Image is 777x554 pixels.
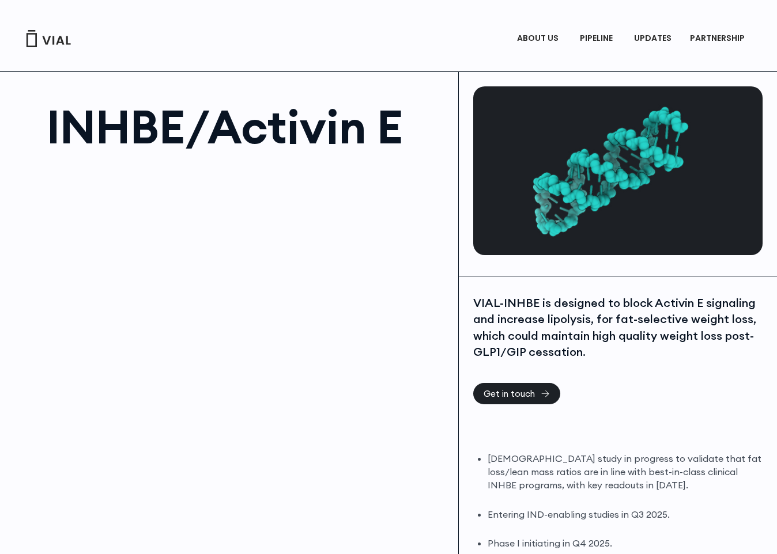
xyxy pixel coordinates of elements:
[508,29,570,48] a: ABOUT USMenu Toggle
[25,30,71,47] img: Vial Logo
[488,537,763,550] li: Phase I initiating in Q4 2025.
[488,452,763,492] li: [DEMOGRAPHIC_DATA] study in progress to validate that fat loss/lean mass ratios are in line with ...
[571,29,624,48] a: PIPELINEMenu Toggle
[484,389,535,398] span: Get in touch
[488,508,763,521] li: Entering IND-enabling studies in Q3 2025.
[681,29,757,48] a: PARTNERSHIPMenu Toggle
[473,383,560,404] a: Get in touch
[473,295,763,361] div: VIAL-INHBE is designed to block Activin E signaling and increase lipolysis, for fat-selective wei...
[625,29,680,48] a: UPDATES
[47,104,447,150] h1: INHBE/Activin E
